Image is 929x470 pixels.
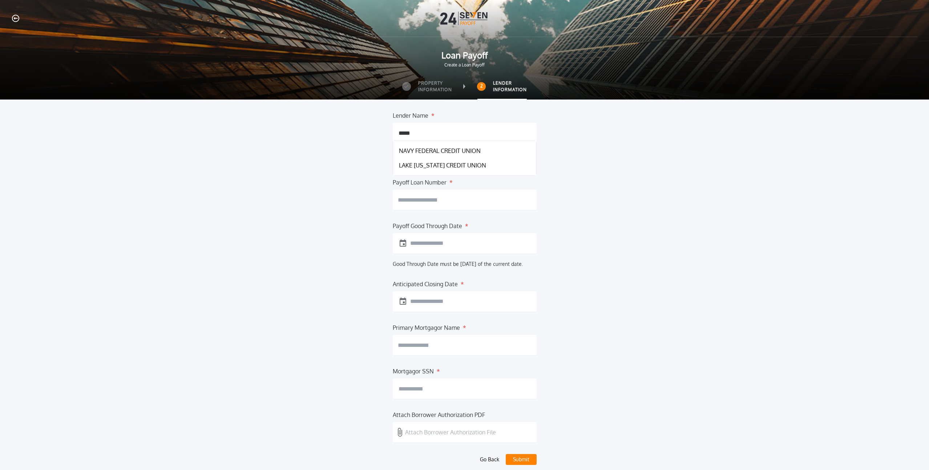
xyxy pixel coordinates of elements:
[12,62,917,68] span: Create a Loan Payoff
[393,111,428,117] label: Lender Name
[399,146,530,155] button: NAVY FEDERAL CREDIT UNION
[393,323,460,329] label: Primary Mortgagor Name
[399,161,530,170] button: LAKE [US_STATE] CREDIT UNION
[440,12,489,25] img: Logo
[493,80,527,93] label: Lender Information
[393,222,462,227] label: Payoff Good Through Date
[480,83,483,89] h2: 2
[12,49,917,62] span: Loan Payoff
[393,367,434,373] label: Mortgagor SSN
[393,261,523,267] label: Good Through Date must be [DATE] of the current date.
[506,454,537,465] button: Submit
[393,280,458,285] label: Anticipated Closing Date
[477,454,502,465] button: Go Back
[418,80,452,93] label: Property Information
[393,178,447,184] label: Payoff Loan Number
[393,410,485,416] label: Attach Borrower Authorization PDF
[405,428,496,437] p: Attach Borrower Authorization File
